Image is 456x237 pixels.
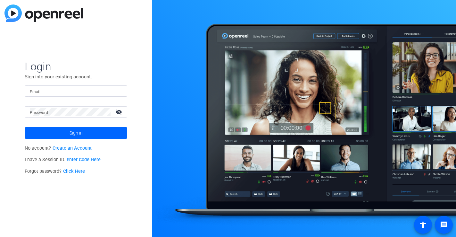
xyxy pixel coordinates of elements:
a: Enter Code Here [67,157,101,162]
span: Login [25,60,127,73]
img: blue-gradient.svg [4,4,83,22]
p: Sign into your existing account. [25,73,127,80]
mat-icon: accessibility [419,221,427,229]
span: Forgot password? [25,169,85,174]
mat-icon: visibility_off [112,107,127,117]
mat-label: Email [30,90,40,94]
mat-icon: message [440,221,448,229]
span: No account? [25,145,92,151]
a: Create an Account [53,145,92,151]
span: Sign in [70,125,83,141]
mat-label: Password [30,110,48,115]
button: Sign in [25,127,127,139]
a: Click Here [63,169,85,174]
input: Enter Email Address [30,87,122,95]
span: I have a Session ID. [25,157,101,162]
